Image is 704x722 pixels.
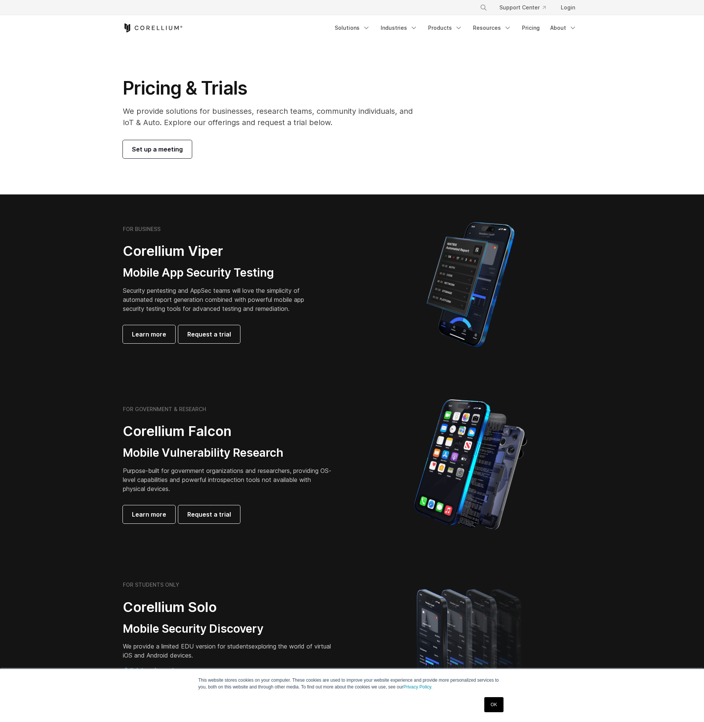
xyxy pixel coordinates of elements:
[132,510,166,519] span: Learn more
[123,666,192,677] span: $3/device-hour
[123,581,179,588] h6: FOR STUDENTS ONLY
[517,21,544,35] a: Pricing
[123,77,423,99] h1: Pricing & Trials
[414,399,527,531] img: iPhone model separated into the mechanics used to build the physical device.
[123,622,334,636] h3: Mobile Security Discovery
[123,266,316,280] h3: Mobile App Security Testing
[178,325,240,343] a: Request a trial
[414,219,527,350] img: Corellium MATRIX automated report on iPhone showing app vulnerability test results across securit...
[484,697,504,712] a: OK
[330,21,375,35] a: Solutions
[187,510,231,519] span: Request a trial
[123,642,334,660] p: exploring the world of virtual iOS and Android devices.
[477,1,490,14] button: Search
[187,330,231,339] span: Request a trial
[123,286,316,313] p: Security pentesting and AppSec teams will love the simplicity of automated report generation comb...
[132,145,183,154] span: Set up a meeting
[424,21,467,35] a: Products
[402,578,539,710] img: A lineup of four iPhone models becoming more gradient and blurred
[403,684,432,690] a: Privacy Policy.
[123,599,334,616] h2: Corellium Solo
[471,1,581,14] div: Navigation Menu
[198,677,506,690] p: This website stores cookies on your computer. These cookies are used to improve your website expe...
[123,423,334,440] h2: Corellium Falcon
[123,226,161,233] h6: FOR BUSINESS
[493,1,552,14] a: Support Center
[468,21,516,35] a: Resources
[330,21,581,35] div: Navigation Menu
[178,505,240,523] a: Request a trial
[123,140,192,158] a: Set up a meeting
[555,1,581,14] a: Login
[376,21,422,35] a: Industries
[123,325,175,343] a: Learn more
[123,406,206,413] h6: FOR GOVERNMENT & RESEARCH
[123,446,334,460] h3: Mobile Vulnerability Research
[123,505,175,523] a: Learn more
[123,23,183,32] a: Corellium Home
[132,330,166,339] span: Learn more
[123,106,423,128] p: We provide solutions for businesses, research teams, community individuals, and IoT & Auto. Explo...
[123,466,334,493] p: Purpose-built for government organizations and researchers, providing OS-level capabilities and p...
[123,243,316,260] h2: Corellium Viper
[123,642,251,650] span: We provide a limited EDU version for students
[546,21,581,35] a: About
